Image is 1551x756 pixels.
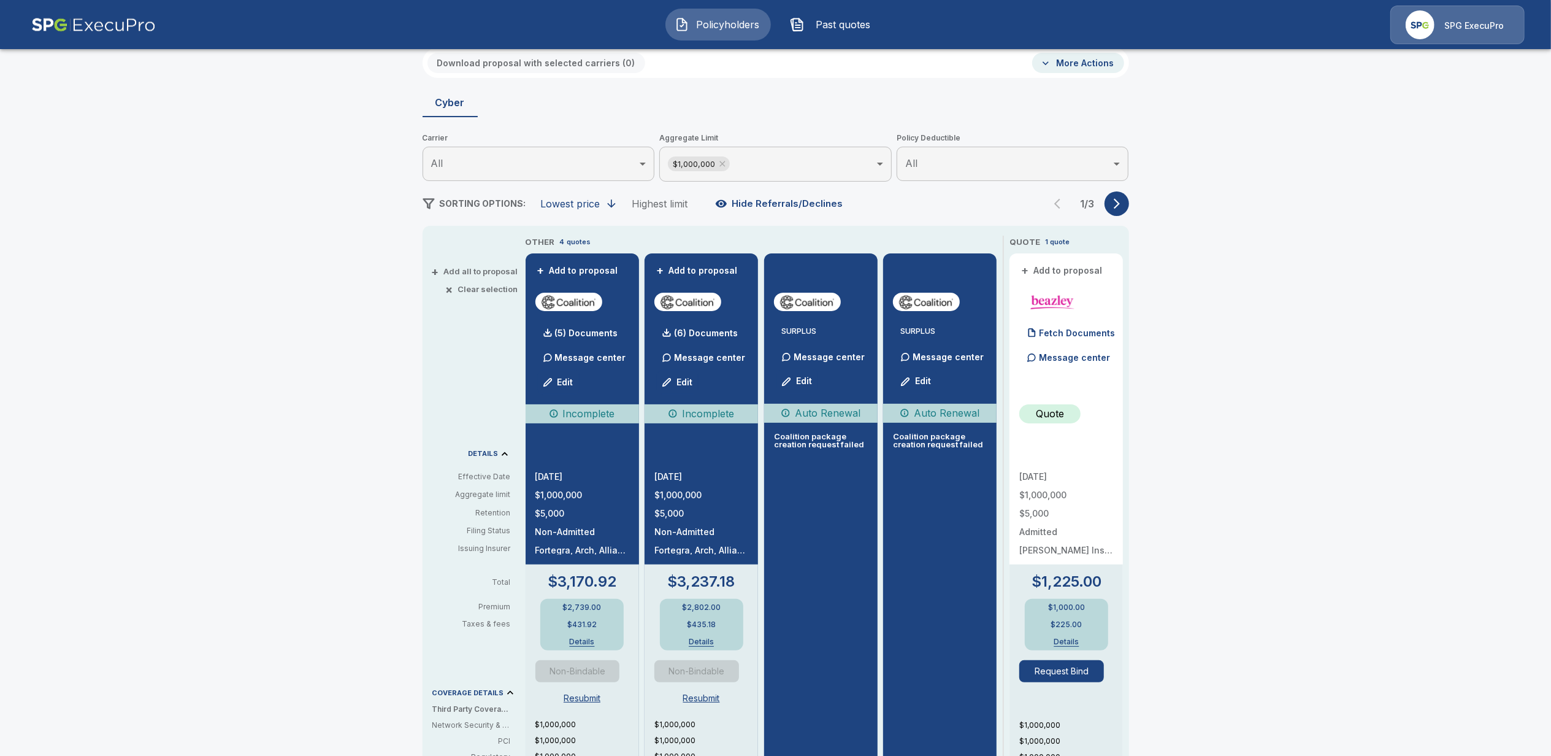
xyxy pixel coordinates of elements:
[665,9,771,40] a: Policyholders IconPolicyholders
[548,574,616,589] p: $3,170.92
[1036,406,1064,421] p: Quote
[423,88,478,117] button: Cyber
[1406,10,1434,39] img: Agency Icon
[535,509,629,518] p: $5,000
[432,268,439,276] span: +
[431,157,443,169] span: All
[654,491,748,499] p: $1,000,000
[659,132,892,144] span: Aggregate Limit
[432,704,521,715] p: Third Party Coverage
[559,687,605,710] button: Resubmit
[654,735,758,746] p: $1,000,000
[1009,236,1040,249] p: QUOTE
[654,528,748,536] p: Non-Admitted
[1019,528,1113,536] p: Admitted
[555,329,618,337] p: (5) Documents
[668,574,735,589] p: $3,237.18
[781,9,886,40] a: Past quotes IconPast quotes
[776,369,818,394] button: Edit
[677,638,726,646] button: Details
[1019,720,1123,731] p: $1,000,000
[557,638,607,646] button: Details
[537,266,545,275] span: +
[905,157,917,169] span: All
[432,736,511,747] p: PCI: Covers fines or penalties imposed by banks or credit card companies
[432,471,511,482] p: Effective Date
[654,546,748,555] p: Fortegra, Arch, Allianz, Aspen, Vantage
[563,406,615,421] p: Incomplete
[1032,574,1101,589] p: $1,225.00
[895,369,937,394] button: Edit
[526,236,555,249] p: OTHER
[535,528,629,536] p: Non-Admitted
[668,156,730,171] div: $1,000,000
[682,406,734,421] p: Incomplete
[893,433,987,449] p: Coalition package creation request failed
[427,53,645,73] button: Download proposal with selected carriers (0)
[914,406,979,420] p: Auto Renewal
[1019,660,1113,682] span: Request Bind
[432,489,511,500] p: Aggregate limit
[432,603,521,611] p: Premium
[795,406,860,420] p: Auto Renewal
[1019,264,1105,277] button: +Add to proposal
[654,509,748,518] p: $5,000
[535,719,639,730] p: $1,000,000
[654,660,748,682] span: Quote is a non-bindable indication
[668,157,720,171] span: $1,000,000
[632,198,688,210] div: Highest limit
[423,132,655,144] span: Carrier
[790,17,805,32] img: Past quotes Icon
[794,350,865,363] p: Message center
[432,690,504,696] p: COVERAGE DETAILS
[779,293,836,311] img: coalitioncyber
[1075,199,1100,209] p: 1 / 3
[1039,351,1110,364] p: Message center
[448,285,518,293] button: ×Clear selection
[432,525,511,536] p: Filing Status
[656,266,664,275] span: +
[560,237,565,247] p: 4
[1019,509,1113,518] p: $5,000
[713,192,848,215] button: Hide Referrals/Declines
[535,660,629,682] span: Quote is a non-bindable indication
[654,264,740,277] button: +Add to proposal
[774,433,868,449] p: Coalition package creation request failed
[563,604,602,611] p: $2,739.00
[432,620,521,628] p: Taxes & fees
[1019,660,1104,682] button: Request Bind
[432,507,511,519] p: Retention
[1048,604,1085,611] p: $1,000.00
[1039,329,1115,337] p: Fetch Documents
[781,327,868,335] p: SURPLUS
[535,735,639,746] p: $1,000,000
[538,370,580,395] button: Edit
[654,472,748,481] p: [DATE]
[675,17,689,32] img: Policyholders Icon
[440,198,526,209] span: SORTING OPTIONS:
[1019,472,1113,481] p: [DATE]
[898,293,955,311] img: coalitioncyber
[659,293,716,311] img: coalitioncyber
[1024,293,1081,311] img: beazleycyber
[1051,621,1082,628] p: $225.00
[654,719,758,730] p: $1,000,000
[678,687,725,710] button: Resubmit
[687,621,716,628] p: $435.18
[469,450,499,457] p: DETAILS
[682,604,721,611] p: $2,802.00
[567,621,597,628] p: $431.92
[694,17,762,32] span: Policyholders
[657,370,699,395] button: Edit
[1042,638,1091,646] button: Details
[900,327,987,335] p: SURPLUS
[1019,491,1113,499] p: $1,000,000
[1021,266,1028,275] span: +
[555,351,626,364] p: Message center
[1019,546,1113,555] p: Beazley Insurance Company, Inc.
[674,329,738,337] p: (6) Documents
[541,198,600,210] div: Lowest price
[535,472,629,481] p: [DATE]
[897,132,1129,144] span: Policy Deductible
[434,268,518,276] button: +Add all to proposal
